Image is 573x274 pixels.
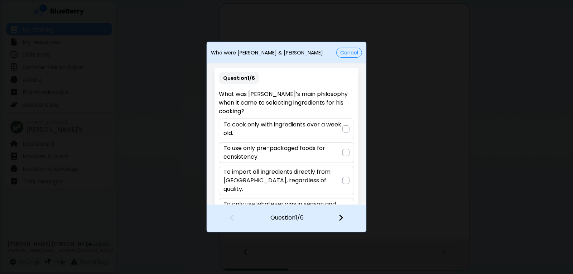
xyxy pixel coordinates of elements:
button: Cancel [336,48,362,58]
p: What was [PERSON_NAME]’s main philosophy when it came to selecting ingredients for his cooking? [219,90,354,116]
img: file icon [338,214,343,222]
p: To only use whatever was in season and locally sourced. [223,200,342,217]
p: To import all ingredients directly from [GEOGRAPHIC_DATA], regardless of quality. [223,168,342,193]
p: To use only pre-packaged foods for consistency. [223,144,342,161]
p: Question 1 / 6 [271,205,304,222]
p: To cook only with ingredients over a week old. [223,120,342,138]
p: Question 1 / 6 [219,72,259,84]
p: Who were [PERSON_NAME] & [PERSON_NAME] [211,49,323,56]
